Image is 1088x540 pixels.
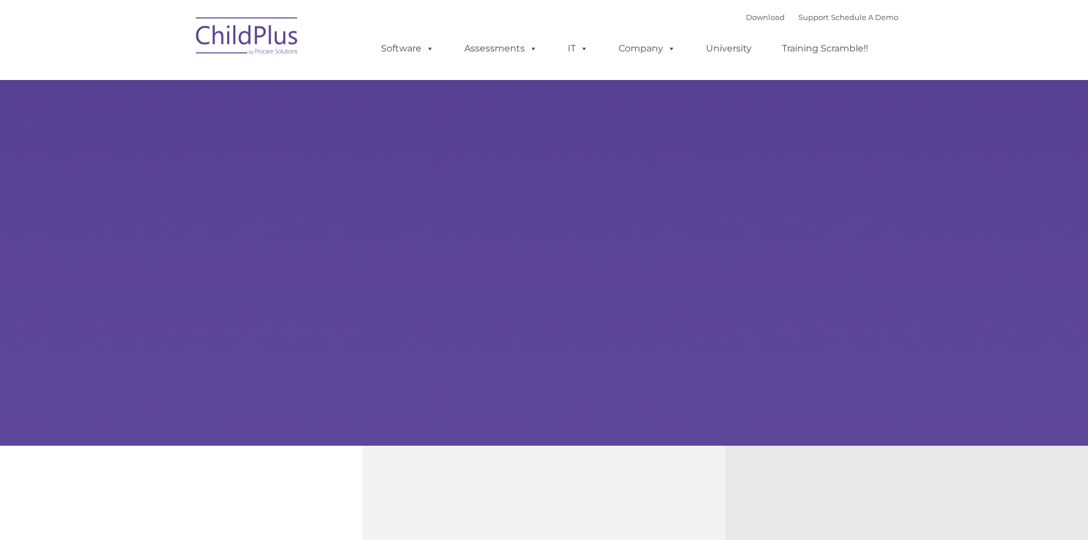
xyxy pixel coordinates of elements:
[607,37,687,60] a: Company
[798,13,829,22] a: Support
[770,37,880,60] a: Training Scramble!!
[746,13,898,22] font: |
[556,37,600,60] a: IT
[370,37,445,60] a: Software
[453,37,549,60] a: Assessments
[190,9,304,66] img: ChildPlus by Procare Solutions
[831,13,898,22] a: Schedule A Demo
[746,13,785,22] a: Download
[694,37,763,60] a: University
